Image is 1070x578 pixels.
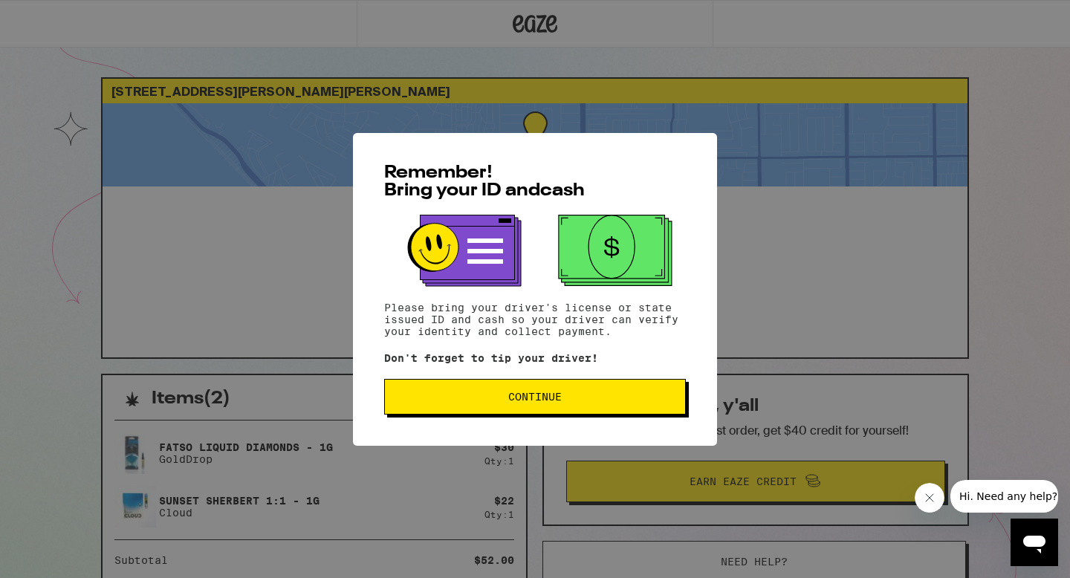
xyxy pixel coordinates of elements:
span: Continue [508,392,562,402]
p: Please bring your driver's license or state issued ID and cash so your driver can verify your ide... [384,302,686,337]
p: Don't forget to tip your driver! [384,352,686,364]
span: Remember! Bring your ID and cash [384,164,585,200]
iframe: Button to launch messaging window [1011,519,1058,566]
iframe: Close message [915,483,944,513]
iframe: Message from company [950,480,1058,513]
button: Continue [384,379,686,415]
